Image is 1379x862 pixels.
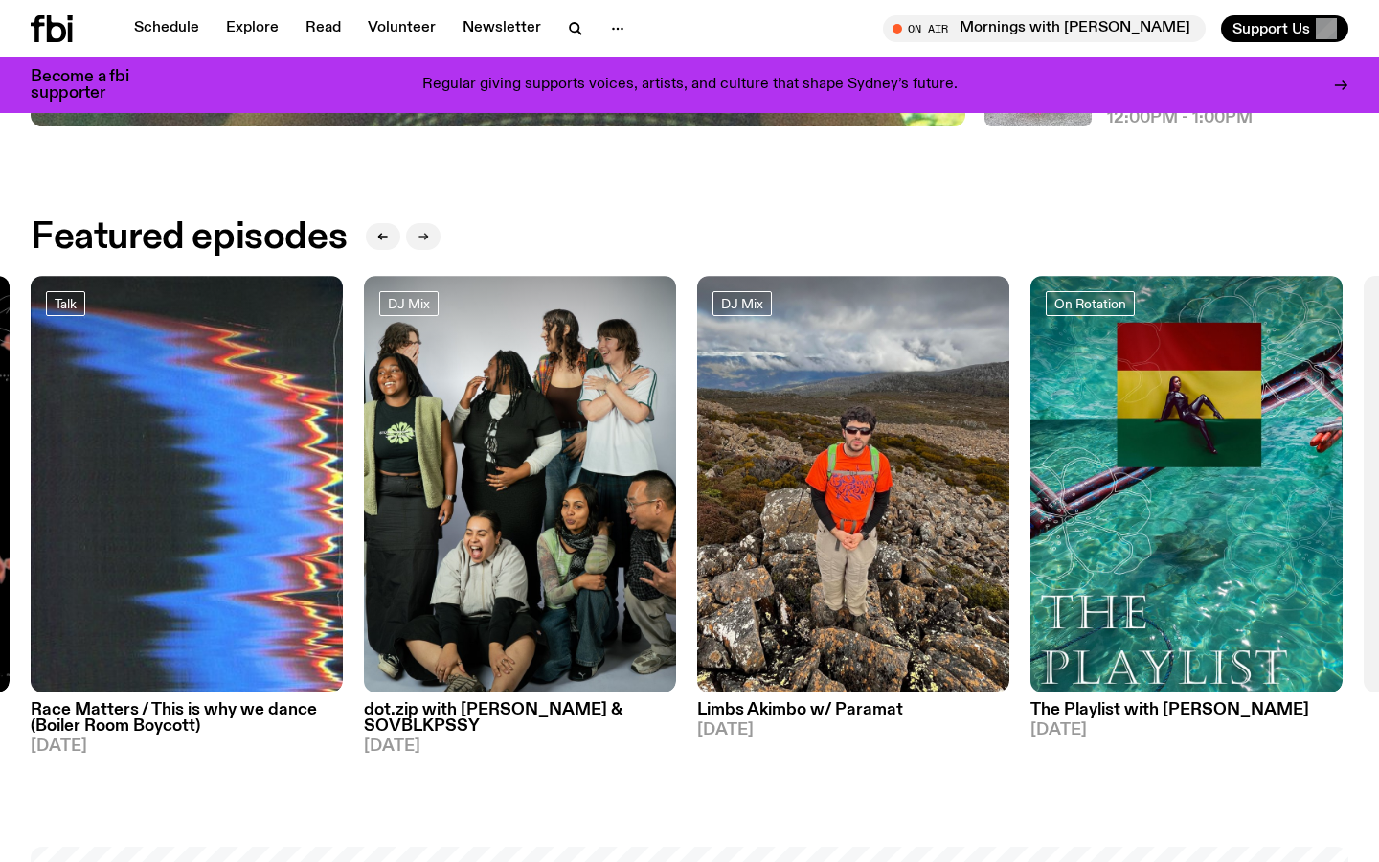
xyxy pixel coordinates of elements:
[697,692,1009,738] a: Limbs Akimbo w/ Paramat[DATE]
[379,291,439,316] a: DJ Mix
[356,15,447,42] a: Volunteer
[1030,702,1343,718] h3: The Playlist with [PERSON_NAME]
[364,738,676,755] span: [DATE]
[883,15,1206,42] button: On AirMornings with [PERSON_NAME]
[1030,692,1343,738] a: The Playlist with [PERSON_NAME][DATE]
[1221,15,1348,42] button: Support Us
[55,296,77,310] span: Talk
[712,291,772,316] a: DJ Mix
[451,15,553,42] a: Newsletter
[31,220,347,255] h2: Featured episodes
[388,296,430,310] span: DJ Mix
[215,15,290,42] a: Explore
[1046,291,1135,316] a: On Rotation
[31,702,343,735] h3: Race Matters / This is why we dance (Boiler Room Boycott)
[294,15,352,42] a: Read
[1232,20,1310,37] span: Support Us
[31,692,343,755] a: Race Matters / This is why we dance (Boiler Room Boycott)[DATE]
[46,291,85,316] a: Talk
[1107,110,1253,126] span: 12:00pm - 1:00pm
[31,276,343,692] img: A spectral view of a waveform, warped and glitched
[364,692,676,755] a: dot.zip with [PERSON_NAME] & SOVBLKPSSY[DATE]
[697,702,1009,718] h3: Limbs Akimbo w/ Paramat
[1030,722,1343,738] span: [DATE]
[123,15,211,42] a: Schedule
[422,77,958,94] p: Regular giving supports voices, artists, and culture that shape Sydney’s future.
[721,296,763,310] span: DJ Mix
[31,738,343,755] span: [DATE]
[697,722,1009,738] span: [DATE]
[31,69,153,102] h3: Become a fbi supporter
[364,702,676,735] h3: dot.zip with [PERSON_NAME] & SOVBLKPSSY
[1030,276,1343,692] img: The poster for this episode of The Playlist. It features the album artwork for Amaarae's BLACK ST...
[1054,296,1126,310] span: On Rotation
